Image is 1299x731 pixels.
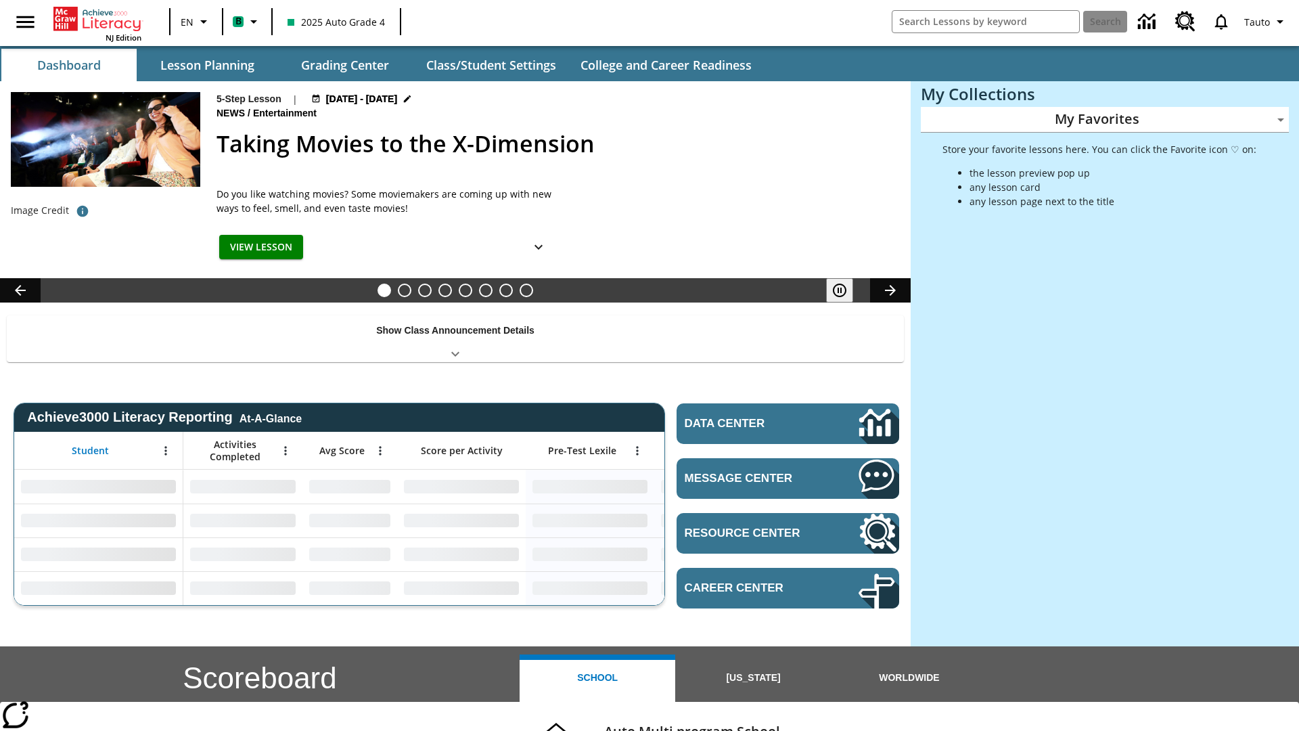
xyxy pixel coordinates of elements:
[190,439,279,463] span: Activities Completed
[942,142,1256,156] p: Store your favorite lessons here. You can click the Favorite icon ♡ on:
[275,441,296,461] button: Open Menu
[183,537,302,571] div: No Data,
[826,278,867,303] div: Pause
[654,504,783,537] div: No Data,
[1167,3,1204,40] a: Resource Center, Will open in new tab
[685,472,818,485] span: Message Center
[5,2,45,42] button: Open side menu
[376,324,534,338] p: Show Class Announcement Details
[685,417,813,430] span: Data Center
[72,445,109,457] span: Student
[69,199,96,223] button: Photo credit: Photo by The Asahi Shimbun via Getty Images
[438,284,452,297] button: Slide 4 What's the Big Idea?
[216,127,894,161] h2: Taking Movies to the X-Dimension
[370,441,390,461] button: Open Menu
[970,194,1256,208] li: any lesson page next to the title
[870,278,911,303] button: Lesson carousel, Next
[183,504,302,537] div: No Data,
[418,284,432,297] button: Slide 3 Do You Want Fries With That?
[677,458,899,499] a: Message Center
[831,655,987,702] button: Worldwide
[892,11,1079,32] input: search field
[479,284,493,297] button: Slide 6 Pre-release lesson
[181,15,193,29] span: EN
[11,92,200,187] img: Panel in front of the seats sprays water mist to the happy audience at a 4DX-equipped theater.
[216,92,281,106] p: 5-Step Lesson
[156,441,176,461] button: Open Menu
[415,49,567,81] button: Class/Student Settings
[302,537,397,571] div: No Data,
[685,527,818,540] span: Resource Center
[548,445,616,457] span: Pre-Test Lexile
[53,4,141,43] div: Home
[175,9,218,34] button: Language: EN, Select a language
[677,513,899,554] a: Resource Center, Will open in new tab
[183,571,302,605] div: No Data,
[302,504,397,537] div: No Data,
[398,284,411,297] button: Slide 2 Cars of the Future?
[288,15,385,29] span: 2025 Auto Grade 4
[183,470,302,504] div: No Data,
[227,9,267,34] button: Boost Class color is mint green. Change class color
[253,106,319,121] span: Entertainment
[970,180,1256,194] li: any lesson card
[302,470,397,504] div: No Data,
[654,537,783,571] div: No Data,
[319,445,365,457] span: Avg Score
[921,85,1289,104] h3: My Collections
[326,92,397,106] span: [DATE] - [DATE]
[216,106,248,121] span: News
[11,204,69,217] p: Image Credit
[570,49,762,81] button: College and Career Readiness
[520,284,533,297] button: Slide 8 Sleepless in the Animal Kingdom
[421,445,503,457] span: Score per Activity
[970,166,1256,180] li: the lesson preview pop up
[235,13,242,30] span: B
[1204,4,1239,39] a: Notifications
[292,92,298,106] span: |
[525,235,552,260] button: Show Details
[219,235,303,260] button: View Lesson
[1,49,137,81] button: Dashboard
[826,278,853,303] button: Pause
[240,410,302,425] div: At-A-Glance
[685,581,818,595] span: Career Center
[1130,3,1167,41] a: Data Center
[654,470,783,504] div: No Data,
[921,107,1289,133] div: My Favorites
[216,187,555,215] p: Do you like watching movies? Some moviemakers are coming up with new ways to feel, smell, and eve...
[459,284,472,297] button: Slide 5 One Idea, Lots of Hard Work
[248,108,250,118] span: /
[627,441,647,461] button: Open Menu
[1244,15,1270,29] span: Tauto
[1239,9,1294,34] button: Profile/Settings
[27,409,302,425] span: Achieve3000 Literacy Reporting
[53,5,141,32] a: Home
[378,284,391,297] button: Slide 1 Taking Movies to the X-Dimension
[499,284,513,297] button: Slide 7 Career Lesson
[277,49,413,81] button: Grading Center
[677,403,899,444] a: Data Center
[106,32,141,43] span: NJ Edition
[654,571,783,605] div: No Data,
[677,568,899,608] a: Career Center
[309,92,415,106] button: Aug 18 - Aug 24 Choose Dates
[520,655,675,702] button: School
[675,655,831,702] button: [US_STATE]
[7,315,904,362] div: Show Class Announcement Details
[302,571,397,605] div: No Data,
[139,49,275,81] button: Lesson Planning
